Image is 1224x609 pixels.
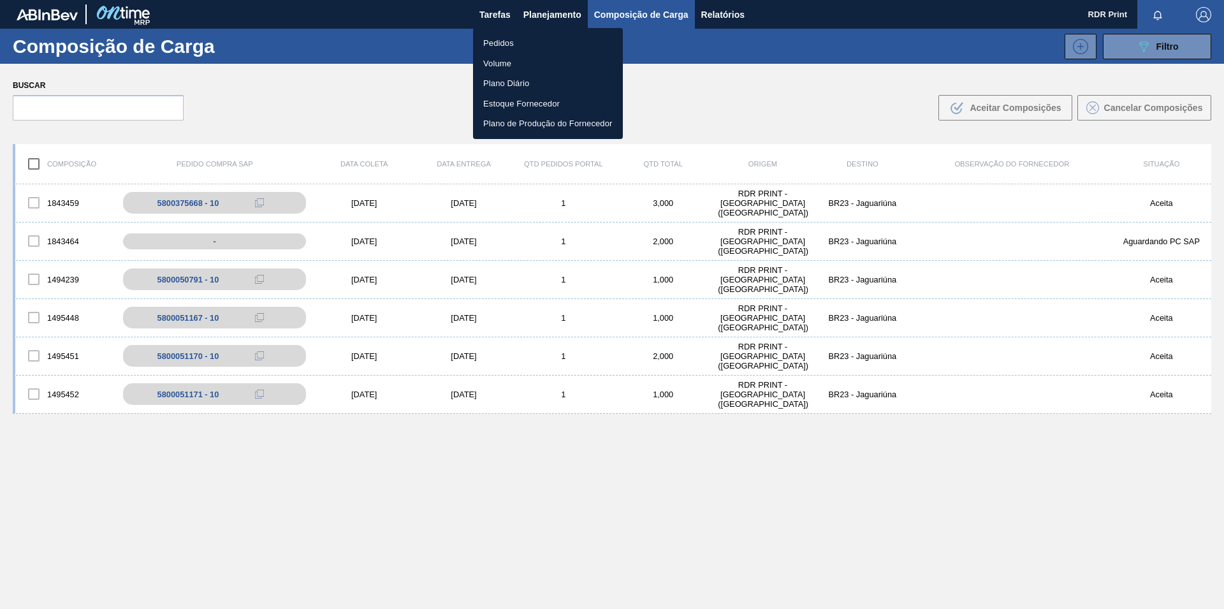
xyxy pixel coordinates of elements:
a: Pedidos [473,33,623,54]
a: Plano Diário [473,73,623,94]
a: Volume [473,54,623,74]
a: Plano de Produção do Fornecedor [473,114,623,134]
a: Estoque Fornecedor [473,94,623,114]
